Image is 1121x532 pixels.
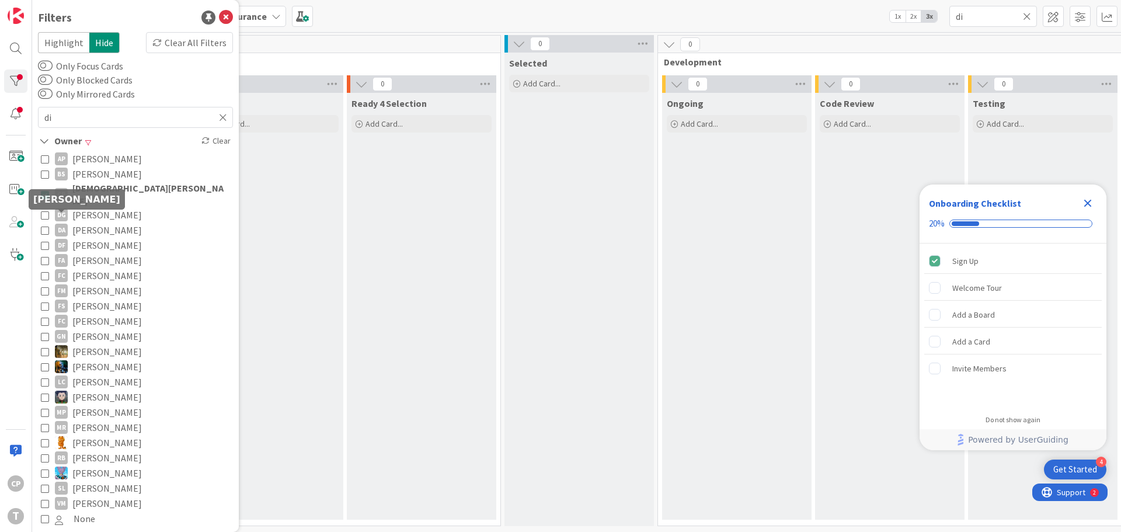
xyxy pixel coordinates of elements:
[920,244,1106,408] div: Checklist items
[1078,194,1097,213] div: Close Checklist
[41,344,230,359] button: JC [PERSON_NAME]
[89,32,120,53] span: Hide
[55,391,68,404] img: LS
[920,429,1106,450] div: Footer
[25,2,53,16] span: Support
[973,98,1005,109] span: Testing
[72,238,142,253] span: [PERSON_NAME]
[55,436,68,449] img: RL
[688,77,708,91] span: 0
[41,435,230,450] button: RL [PERSON_NAME]
[55,152,68,165] div: AP
[72,359,142,374] span: [PERSON_NAME]
[72,496,142,511] span: [PERSON_NAME]
[952,361,1007,375] div: Invite Members
[55,482,68,495] div: SL
[509,57,547,69] span: Selected
[72,298,142,314] span: [PERSON_NAME]
[72,222,142,238] span: [PERSON_NAME]
[924,329,1102,354] div: Add a Card is incomplete.
[41,420,230,435] button: MR [PERSON_NAME]
[952,308,995,322] div: Add a Board
[41,359,230,374] button: JC [PERSON_NAME]
[72,166,142,182] span: [PERSON_NAME]
[72,405,142,420] span: [PERSON_NAME]
[968,433,1068,447] span: Powered by UserGuiding
[41,481,230,496] button: SL [PERSON_NAME]
[351,98,427,109] span: Ready 4 Selection
[55,360,68,373] img: JC
[55,269,68,282] div: FC
[38,9,72,26] div: Filters
[61,5,64,14] div: 2
[55,330,68,343] div: GN
[952,281,1002,295] div: Welcome Tour
[72,450,142,465] span: [PERSON_NAME]
[55,315,68,328] div: FC
[41,450,230,465] button: RB [PERSON_NAME]
[41,151,230,166] button: AP [PERSON_NAME]
[8,8,24,24] img: Visit kanbanzone.com
[41,268,230,283] button: FC [PERSON_NAME]
[41,390,230,405] button: LS [PERSON_NAME]
[72,151,142,166] span: [PERSON_NAME]
[55,421,68,434] div: MR
[41,405,230,420] button: MP [PERSON_NAME]
[72,465,142,481] span: [PERSON_NAME]
[33,194,120,205] h5: [PERSON_NAME]
[952,254,979,268] div: Sign Up
[55,254,68,267] div: FA
[72,207,142,222] span: [PERSON_NAME]
[72,329,142,344] span: [PERSON_NAME]
[8,508,24,524] div: T
[55,208,68,221] div: DG
[38,60,53,72] button: Only Focus Cards
[929,218,945,229] div: 20%
[55,188,68,201] div: CP
[38,88,53,100] button: Only Mirrored Cards
[41,496,230,511] button: VM [PERSON_NAME]
[38,32,89,53] span: Highlight
[55,168,68,180] div: BS
[41,511,230,526] button: None
[55,284,68,297] div: FM
[72,268,142,283] span: [PERSON_NAME]
[667,98,704,109] span: Ongoing
[924,356,1102,381] div: Invite Members is incomplete.
[43,56,486,68] span: Upstream
[55,467,68,479] img: SF
[55,451,68,464] div: RB
[41,329,230,344] button: GN [PERSON_NAME]
[72,435,142,450] span: [PERSON_NAME]
[38,87,135,101] label: Only Mirrored Cards
[72,390,142,405] span: [PERSON_NAME]
[38,73,133,87] label: Only Blocked Cards
[523,78,560,89] span: Add Card...
[72,344,142,359] span: [PERSON_NAME]
[841,77,861,91] span: 0
[72,374,142,390] span: [PERSON_NAME]
[8,475,24,492] div: CP
[41,374,230,390] button: LC [PERSON_NAME]
[41,182,230,207] button: CP [DEMOGRAPHIC_DATA][PERSON_NAME]
[372,77,392,91] span: 0
[41,207,230,222] button: DG [PERSON_NAME]
[834,119,871,129] span: Add Card...
[41,314,230,329] button: FC [PERSON_NAME]
[1044,460,1106,479] div: Open Get Started checklist, remaining modules: 4
[199,134,233,148] div: Clear
[72,283,142,298] span: [PERSON_NAME]
[74,511,95,526] span: None
[929,218,1097,229] div: Checklist progress: 20%
[55,239,68,252] div: DF
[920,185,1106,450] div: Checklist Container
[41,283,230,298] button: FM [PERSON_NAME]
[55,224,68,237] div: DA
[55,375,68,388] div: LC
[55,497,68,510] div: VM
[906,11,921,22] span: 2x
[987,119,1024,129] span: Add Card...
[72,481,142,496] span: [PERSON_NAME]
[38,59,123,73] label: Only Focus Cards
[72,182,230,207] span: [DEMOGRAPHIC_DATA][PERSON_NAME]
